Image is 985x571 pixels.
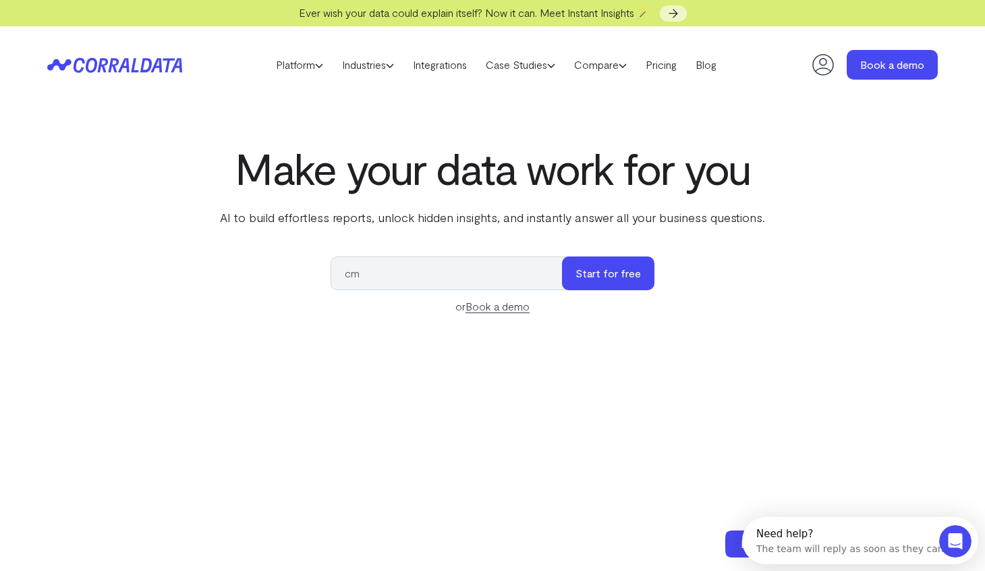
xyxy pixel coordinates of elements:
div: The team will reply as soon as they can [14,22,202,36]
div: Need help? [14,11,202,22]
a: Case Studies [476,55,565,75]
iframe: Intercom live chat discovery launcher [742,517,978,564]
div: or [331,298,654,315]
a: Platform [266,55,333,75]
span: Ever wish your data could explain itself? Now it can. Meet Instant Insights 🪄 [299,6,650,19]
input: Enter work email* [331,256,575,290]
h1: Make your data work for you [217,144,768,192]
a: Industries [333,55,403,75]
a: Compare [565,55,636,75]
div: Open Intercom Messenger [5,5,242,43]
a: Book a demo [847,50,938,80]
a: Integrations [403,55,476,75]
button: Start for free [562,256,654,290]
a: Blog [686,55,726,75]
iframe: Intercom live chat [939,525,972,558]
a: Pricing [636,55,686,75]
a: Book a demo [466,300,530,313]
p: AI to build effortless reports, unlock hidden insights, and instantly answer all your business qu... [217,209,768,226]
span: Book a demo [741,537,805,550]
a: Book a demo [725,531,820,558]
